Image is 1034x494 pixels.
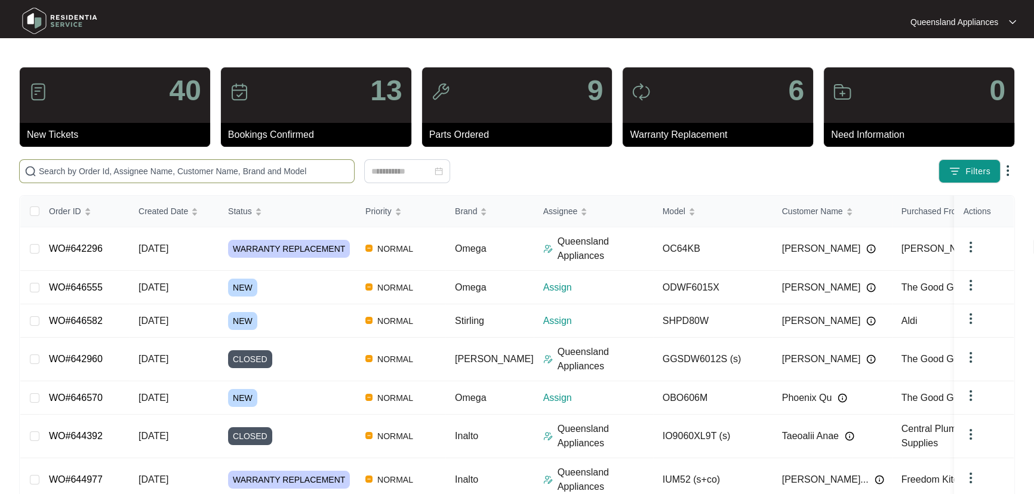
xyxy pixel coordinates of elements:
[964,427,978,441] img: dropdown arrow
[228,240,350,258] span: WARRANTY REPLACEMENT
[543,391,653,405] p: Assign
[373,473,418,487] span: NORMAL
[653,227,773,271] td: OC64KB
[49,205,81,218] span: Order ID
[782,352,861,366] span: [PERSON_NAME]
[782,314,861,328] span: [PERSON_NAME]
[901,282,969,292] span: The Good Guys
[1001,163,1015,178] img: dropdown arrow
[24,165,36,177] img: search-icon
[49,316,103,326] a: WO#646582
[534,196,653,227] th: Assignee
[1009,19,1016,25] img: dropdown arrow
[455,205,477,218] span: Brand
[139,354,168,364] span: [DATE]
[228,205,252,218] span: Status
[455,474,478,484] span: Inalto
[169,76,201,105] p: 40
[543,431,553,441] img: Assigner Icon
[139,393,168,403] span: [DATE]
[653,196,773,227] th: Model
[938,159,1001,183] button: filter iconFilters
[910,16,998,28] p: Queensland Appliances
[901,474,979,484] span: Freedom Kitchens
[228,350,272,368] span: CLOSED
[455,393,486,403] span: Omega
[892,196,1011,227] th: Purchased From
[373,280,418,295] span: NORMAL
[373,391,418,405] span: NORMAL
[365,317,373,324] img: Vercel Logo
[558,465,653,494] p: Queensland Appliances
[365,245,373,252] img: Vercel Logo
[365,394,373,401] img: Vercel Logo
[782,242,861,256] span: [PERSON_NAME]
[129,196,219,227] th: Created Date
[543,205,578,218] span: Assignee
[373,352,418,366] span: NORMAL
[228,427,272,445] span: CLOSED
[230,82,249,101] img: icon
[228,279,257,297] span: NEW
[139,431,168,441] span: [DATE]
[901,354,969,364] span: The Good Guys
[653,415,773,458] td: IO9060XL9T (s)
[630,128,813,142] p: Warranty Replacement
[782,391,832,405] span: Phoenix Qu
[365,283,373,291] img: Vercel Logo
[49,474,103,484] a: WO#644977
[866,283,876,292] img: Info icon
[831,128,1014,142] p: Need Information
[653,304,773,338] td: SHPD80W
[964,240,978,254] img: dropdown arrow
[866,244,876,254] img: Info icon
[949,165,961,177] img: filter icon
[543,244,553,254] img: Assigner Icon
[901,316,918,326] span: Aldi
[782,280,861,295] span: [PERSON_NAME]
[228,128,411,142] p: Bookings Confirmed
[773,196,892,227] th: Customer Name
[356,196,445,227] th: Priority
[632,82,651,101] img: icon
[228,389,257,407] span: NEW
[838,393,847,403] img: Info icon
[964,278,978,292] img: dropdown arrow
[370,76,402,105] p: 13
[139,474,168,484] span: [DATE]
[954,196,1014,227] th: Actions
[18,3,101,39] img: residentia service logo
[543,475,553,484] img: Assigner Icon
[49,393,103,403] a: WO#646570
[901,205,963,218] span: Purchased From
[543,314,653,328] p: Assign
[866,316,876,326] img: Info icon
[49,354,103,364] a: WO#642960
[139,282,168,292] span: [DATE]
[455,354,534,364] span: [PERSON_NAME]
[782,473,869,487] span: [PERSON_NAME]...
[429,128,613,142] p: Parts Ordered
[964,471,978,485] img: dropdown arrow
[431,82,450,101] img: icon
[139,243,168,254] span: [DATE]
[653,338,773,381] td: GGSDW6012S (s)
[228,312,257,330] span: NEW
[39,165,349,178] input: Search by Order Id, Assignee Name, Customer Name, Brand and Model
[49,243,103,254] a: WO#642296
[653,271,773,304] td: ODWF6015X
[964,388,978,403] img: dropdown arrow
[455,243,486,254] span: Omega
[558,422,653,450] p: Queensland Appliances
[663,205,685,218] span: Model
[901,424,975,448] span: Central Plumbing Supplies
[964,311,978,326] img: dropdown arrow
[558,234,653,263] p: Queensland Appliances
[445,196,534,227] th: Brand
[373,429,418,443] span: NORMAL
[833,82,852,101] img: icon
[543,354,553,364] img: Assigner Icon
[219,196,356,227] th: Status
[39,196,129,227] th: Order ID
[782,429,839,443] span: Taeoalii Anae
